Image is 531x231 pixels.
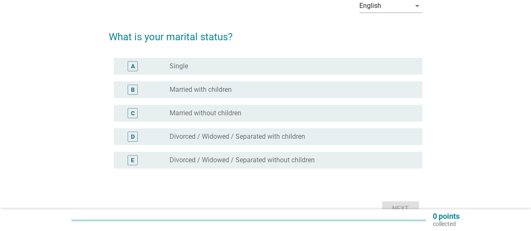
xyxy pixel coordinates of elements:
i: arrow_drop_down [412,1,422,11]
label: Divorced / Widowed / Separated with children [170,132,305,141]
label: Married without children [170,109,241,117]
label: Single [170,62,188,70]
p: collected [433,220,460,228]
div: C [131,109,135,118]
div: B [131,86,135,94]
div: A [131,62,135,71]
div: E [131,156,134,165]
label: Divorced / Widowed / Separated without children [170,156,315,164]
label: Married with children [170,86,232,94]
div: D [131,132,135,141]
p: 0 points [433,213,460,220]
h2: What is your marital status? [109,21,422,44]
div: English [359,2,381,10]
